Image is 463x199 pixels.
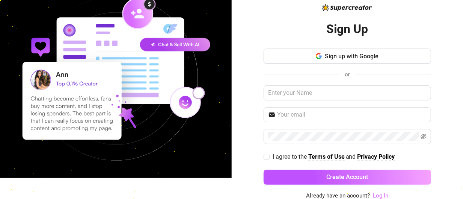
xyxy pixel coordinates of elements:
[357,153,395,161] a: Privacy Policy
[264,49,431,64] button: Sign up with Google
[308,153,345,160] strong: Terms of Use
[322,4,372,11] img: logo-BBDzfeDw.svg
[308,153,345,161] a: Terms of Use
[277,110,427,119] input: Your email
[346,153,357,160] span: and
[357,153,395,160] strong: Privacy Policy
[373,192,388,199] a: Log In
[264,170,431,185] button: Create Account
[345,71,350,78] span: or
[325,53,379,60] span: Sign up with Google
[326,21,368,37] h2: Sign Up
[326,173,368,181] span: Create Account
[273,153,308,160] span: I agree to the
[421,134,427,140] span: eye-invisible
[264,85,431,100] input: Enter your Name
